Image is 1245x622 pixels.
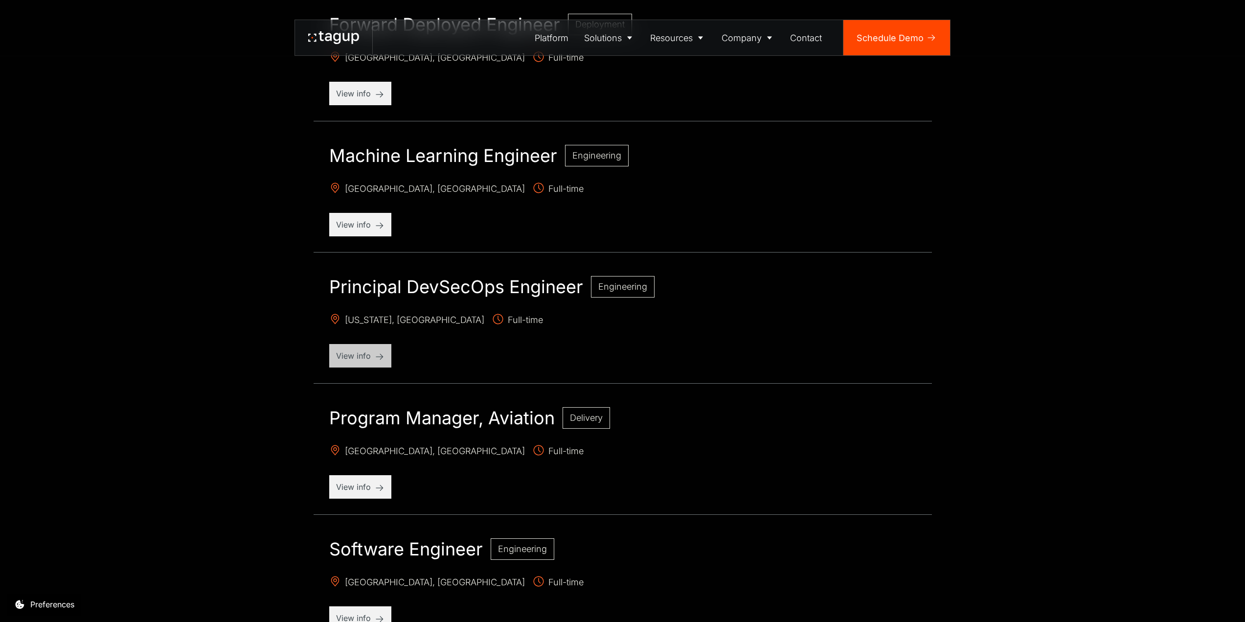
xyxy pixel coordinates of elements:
[336,350,385,362] p: View info
[336,481,385,493] p: View info
[714,20,783,55] a: Company
[576,20,643,55] a: Solutions
[329,276,583,298] h2: Principal DevSecOps Engineer
[843,20,950,55] a: Schedule Demo
[336,219,385,230] p: View info
[643,20,714,55] a: Resources
[535,31,568,45] div: Platform
[30,599,74,610] div: Preferences
[570,413,603,423] span: Delivery
[533,576,584,591] span: Full-time
[533,51,584,66] span: Full-time
[533,444,584,460] span: Full-time
[329,51,525,66] span: [GEOGRAPHIC_DATA], [GEOGRAPHIC_DATA]
[329,407,555,429] h2: Program Manager, Aviation
[329,313,484,328] span: [US_STATE], [GEOGRAPHIC_DATA]
[650,31,693,45] div: Resources
[492,313,543,328] span: Full-time
[572,150,621,161] span: Engineering
[598,281,647,292] span: Engineering
[722,31,762,45] div: Company
[329,576,525,591] span: [GEOGRAPHIC_DATA], [GEOGRAPHIC_DATA]
[857,31,924,45] div: Schedule Demo
[329,182,525,197] span: [GEOGRAPHIC_DATA], [GEOGRAPHIC_DATA]
[329,145,557,166] h2: Machine Learning Engineer
[584,31,622,45] div: Solutions
[790,31,822,45] div: Contact
[329,444,525,460] span: [GEOGRAPHIC_DATA], [GEOGRAPHIC_DATA]
[533,182,584,197] span: Full-time
[336,88,385,99] p: View info
[527,20,577,55] a: Platform
[498,544,547,554] span: Engineering
[783,20,830,55] a: Contact
[329,538,483,560] h2: Software Engineer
